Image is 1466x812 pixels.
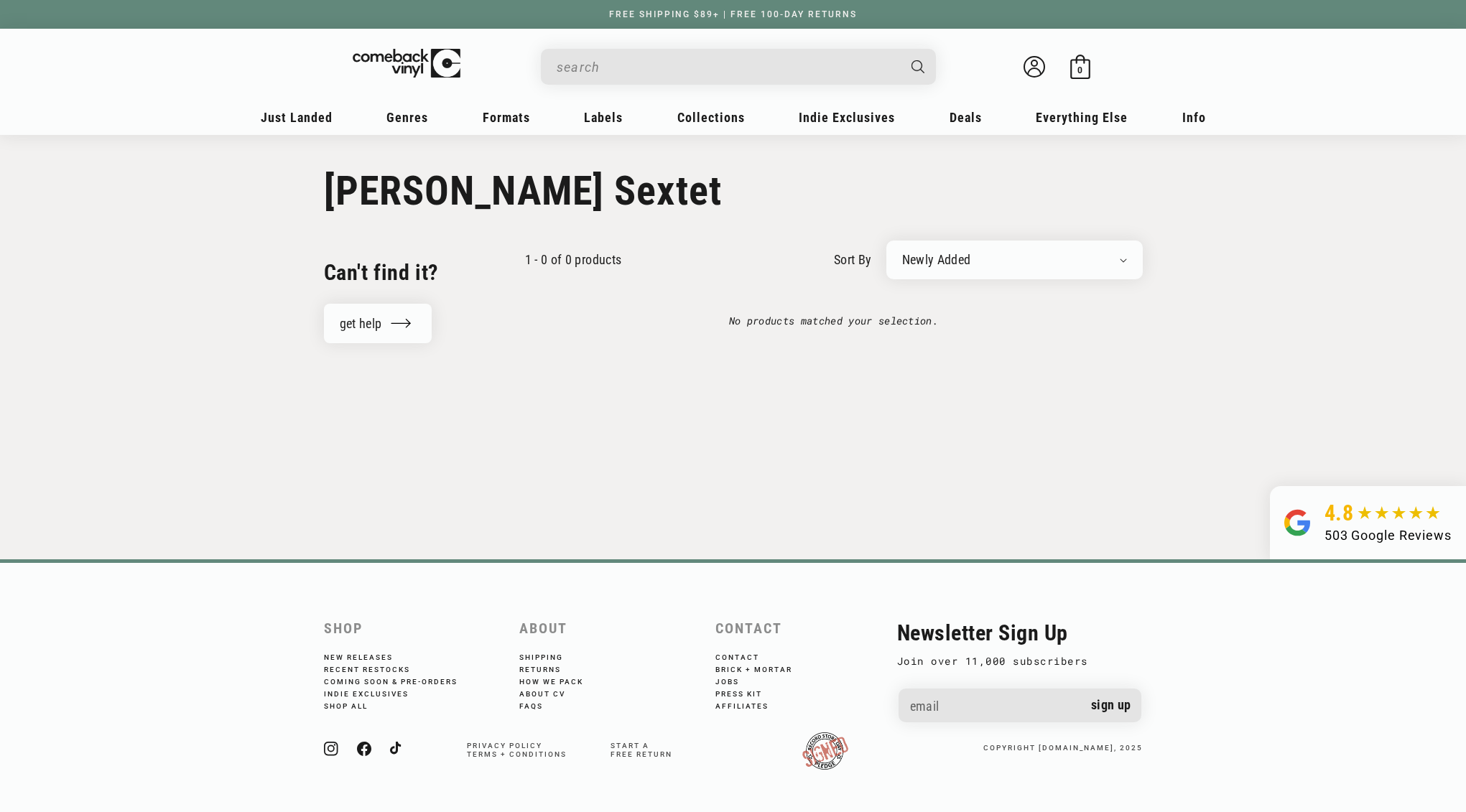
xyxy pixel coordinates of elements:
[983,744,1143,752] small: copyright [DOMAIN_NAME], 2025
[729,314,938,327] em: No products matched your selection.
[715,653,779,662] a: Contact
[899,49,937,85] button: Search
[541,49,936,85] div: Search
[595,9,871,19] a: FREE SHIPPING $89+ | FREE 100-DAY RETURNS
[1080,689,1142,722] button: Sign up
[467,750,567,758] a: Terms + Conditions
[897,653,1143,670] p: Join over 11,000 subscribers
[519,686,585,699] a: About CV
[324,620,506,637] h2: Shop
[584,110,623,125] span: Labels
[324,167,1143,215] h1: [PERSON_NAME] Sextet
[834,250,872,269] label: sort by
[324,699,387,711] a: Shop All
[519,620,701,637] h2: About
[324,653,412,662] a: New Releases
[483,110,530,125] span: Formats
[715,620,897,637] h2: Contact
[715,662,812,674] a: Brick + Mortar
[611,742,672,758] a: Start afree return
[324,686,428,699] a: Indie Exclusives
[324,304,432,343] a: get help
[899,689,1141,725] input: Email
[1182,110,1206,125] span: Info
[1284,500,1310,545] img: Group.svg
[525,252,622,267] p: 1 - 0 of 0 products
[467,742,542,750] a: Privacy Policy
[519,662,580,674] a: Returns
[802,732,848,770] img: RSDPledgeSigned-updated.png
[715,674,758,686] a: Jobs
[1036,110,1128,125] span: Everything Else
[324,674,477,686] a: Coming Soon & Pre-Orders
[519,699,562,711] a: FAQs
[715,686,781,699] a: Press Kit
[557,52,897,82] input: search
[677,110,745,125] span: Collections
[261,110,333,125] span: Just Landed
[1270,486,1466,559] a: 4.8 503 Google Reviews
[1324,500,1354,526] span: 4.8
[1358,506,1440,521] img: star5.svg
[324,662,430,674] a: Recent Restocks
[1077,65,1082,75] span: 0
[324,258,488,286] h2: Can't find it?
[1324,526,1452,545] div: 503 Google Reviews
[950,110,982,125] span: Deals
[799,110,895,125] span: Indie Exclusives
[519,674,603,686] a: How We Pack
[897,620,1143,645] h2: Newsletter Sign Up
[386,110,428,125] span: Genres
[611,742,672,758] span: Start a free return
[519,653,583,662] a: Shipping
[715,699,788,711] a: Affiliates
